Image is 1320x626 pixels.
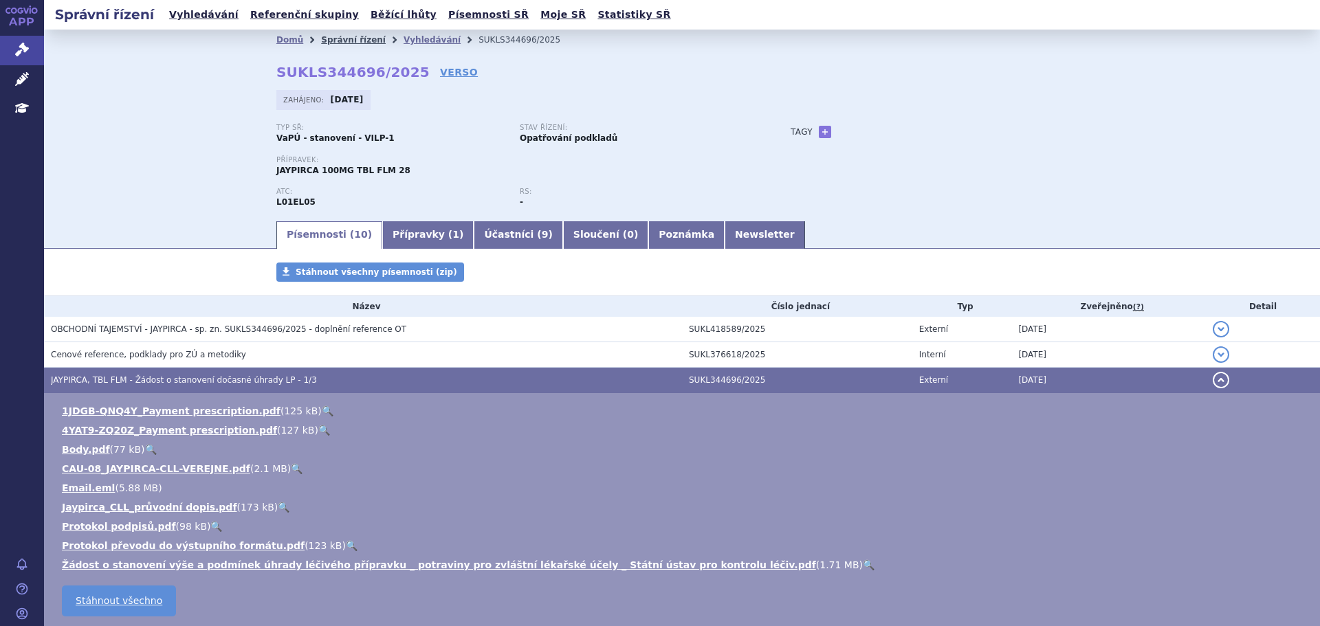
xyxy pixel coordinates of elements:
[62,558,1306,572] li: ( )
[62,481,1306,495] li: ( )
[51,350,246,359] span: Cenové reference, podklady pro ZÚ a metodiky
[520,124,749,132] p: Stav řízení:
[627,229,634,240] span: 0
[291,463,302,474] a: 🔍
[478,30,578,50] li: SUKLS344696/2025
[648,221,725,249] a: Poznámka
[354,229,367,240] span: 10
[210,521,222,532] a: 🔍
[563,221,648,249] a: Sloučení (0)
[536,5,590,24] a: Moje SŘ
[145,444,157,455] a: 🔍
[276,188,506,196] p: ATC:
[119,482,158,493] span: 5.88 MB
[1133,302,1144,312] abbr: (?)
[919,350,946,359] span: Interní
[919,375,948,385] span: Externí
[520,197,523,207] strong: -
[276,166,410,175] span: JAYPIRCA 100MG TBL FLM 28
[51,375,317,385] span: JAYPIRCA, TBL FLM - Žádost o stanovení dočasné úhrady LP - 1/3
[791,124,813,140] h3: Tagy
[382,221,474,249] a: Přípravky (1)
[444,5,533,24] a: Písemnosti SŘ
[276,156,763,164] p: Přípravek:
[819,559,859,570] span: 1.71 MB
[62,444,110,455] a: Body.pdf
[309,540,342,551] span: 123 kB
[296,267,457,277] span: Stáhnout všechny písemnosti (zip)
[318,425,330,436] a: 🔍
[44,5,165,24] h2: Správní řízení
[919,324,948,334] span: Externí
[1011,342,1206,368] td: [DATE]
[1213,372,1229,388] button: detail
[241,502,274,513] span: 173 kB
[1206,296,1320,317] th: Detail
[452,229,459,240] span: 1
[278,502,289,513] a: 🔍
[1011,368,1206,393] td: [DATE]
[62,462,1306,476] li: ( )
[912,296,1012,317] th: Typ
[276,64,430,80] strong: SUKLS344696/2025
[62,539,1306,552] li: ( )
[331,95,364,104] strong: [DATE]
[1011,317,1206,342] td: [DATE]
[276,35,303,45] a: Domů
[51,324,406,334] span: OBCHODNÍ TAJEMSTVÍ - JAYPIRCA - sp. zn. SUKLS344696/2025 - doplnění reference OT
[62,521,176,532] a: Protokol podpisů.pdf
[520,188,749,196] p: RS:
[254,463,287,474] span: 2.1 MB
[725,221,805,249] a: Newsletter
[62,502,236,513] a: Jaypirca_CLL_průvodní dopis.pdf
[62,540,305,551] a: Protokol převodu do výstupního formátu.pdf
[819,126,831,138] a: +
[62,405,280,416] a: 1JDGB-QNQ4Y_Payment prescription.pdf
[179,521,207,532] span: 98 kB
[682,368,912,393] td: SUKL344696/2025
[1213,321,1229,337] button: detail
[593,5,674,24] a: Statistiky SŘ
[276,124,506,132] p: Typ SŘ:
[276,133,395,143] strong: VaPÚ - stanovení - VILP-1
[404,35,461,45] a: Vyhledávání
[62,404,1306,418] li: ( )
[62,585,176,616] a: Stáhnout všechno
[62,425,277,436] a: 4YAT9-ZQ20Z_Payment prescription.pdf
[62,519,1306,533] li: ( )
[366,5,441,24] a: Běžící lhůty
[62,482,115,493] a: Email.eml
[62,463,250,474] a: CAU-08_JAYPIRCA-CLL-VEREJNE.pdf
[62,443,1306,456] li: ( )
[246,5,363,24] a: Referenční skupiny
[682,296,912,317] th: Číslo jednací
[281,425,315,436] span: 127 kB
[682,317,912,342] td: SUKL418589/2025
[863,559,874,570] a: 🔍
[44,296,682,317] th: Název
[322,405,333,416] a: 🔍
[276,262,464,282] a: Stáhnout všechny písemnosti (zip)
[542,229,549,240] span: 9
[440,65,478,79] a: VERSO
[62,423,1306,437] li: ( )
[321,35,386,45] a: Správní řízení
[113,444,141,455] span: 77 kB
[284,405,318,416] span: 125 kB
[346,540,357,551] a: 🔍
[520,133,617,143] strong: Opatřování podkladů
[62,500,1306,514] li: ( )
[276,221,382,249] a: Písemnosti (10)
[1213,346,1229,363] button: detail
[682,342,912,368] td: SUKL376618/2025
[1011,296,1206,317] th: Zveřejněno
[165,5,243,24] a: Vyhledávání
[62,559,816,570] a: Žádost o stanovení výše a podmínek úhrady léčivého přípravku _ potraviny pro zvláštní lékařské úč...
[474,221,562,249] a: Účastníci (9)
[276,197,316,207] strong: PIRTOBRUTINIB
[283,94,327,105] span: Zahájeno:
